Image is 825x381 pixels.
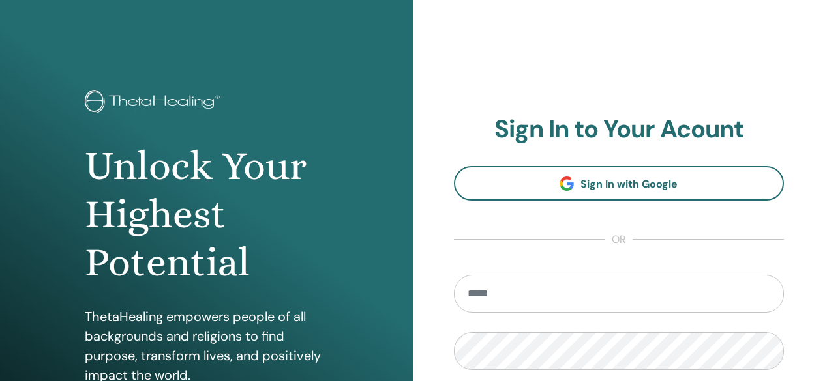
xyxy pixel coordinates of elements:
[580,177,678,191] span: Sign In with Google
[85,142,327,287] h1: Unlock Your Highest Potential
[454,115,785,145] h2: Sign In to Your Acount
[454,166,785,201] a: Sign In with Google
[605,232,633,247] span: or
